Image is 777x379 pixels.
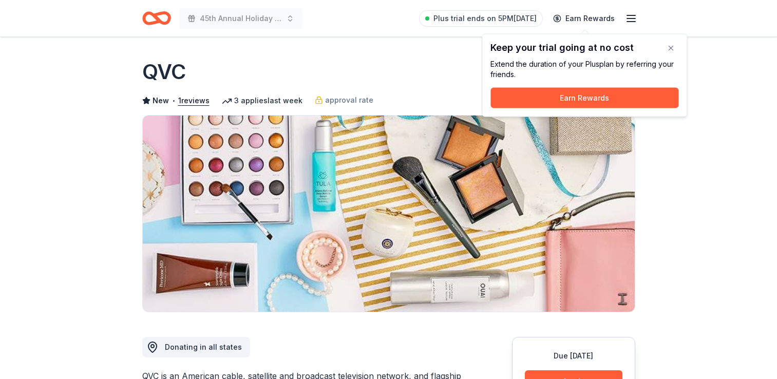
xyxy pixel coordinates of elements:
img: Image for QVC [143,116,635,312]
button: Earn Rewards [490,88,678,108]
a: Earn Rewards [547,9,621,28]
span: • [172,97,175,105]
div: 3 applies last week [222,94,302,107]
a: Plus trial ends on 5PM[DATE] [419,10,543,27]
button: 45th Annual Holiday Craft Show [179,8,302,29]
span: New [153,94,169,107]
h1: QVC [142,58,186,86]
span: Plus trial ends on 5PM[DATE] [433,12,537,25]
span: Donating in all states [165,343,242,351]
a: approval rate [315,94,373,106]
a: Home [142,6,171,30]
div: Keep your trial going at no cost [490,43,678,53]
div: Due [DATE] [525,350,622,362]
span: 45th Annual Holiday Craft Show [200,12,282,25]
button: 1reviews [178,94,210,107]
span: approval rate [325,94,373,106]
div: Extend the duration of your Plus plan by referring your friends. [490,59,678,80]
